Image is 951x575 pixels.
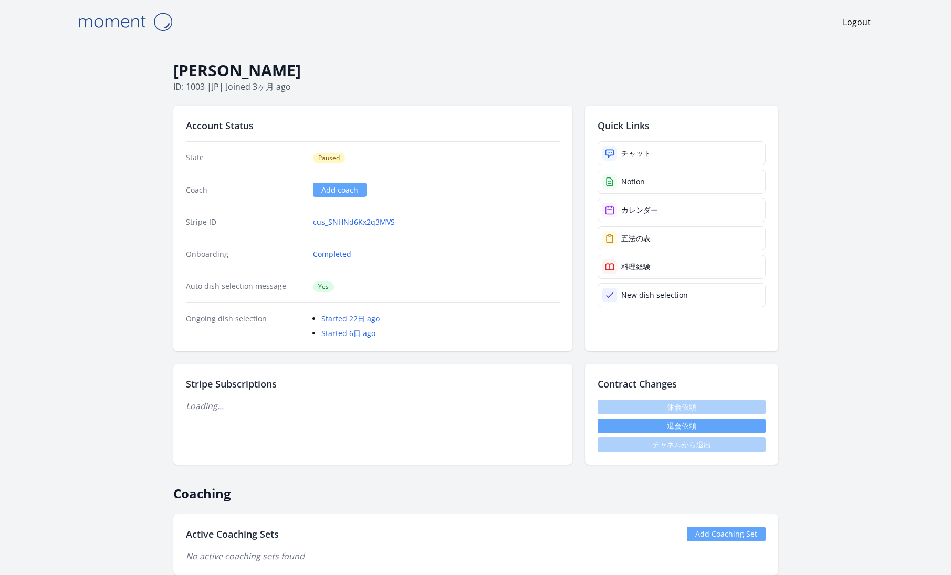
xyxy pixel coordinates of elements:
[313,249,351,259] a: Completed
[598,255,766,279] a: 料理経験
[186,118,560,133] h2: Account Status
[313,281,334,292] span: Yes
[843,16,871,28] a: Logout
[186,400,560,412] p: Loading...
[621,205,658,215] div: カレンダー
[621,176,645,187] div: Notion
[186,550,766,562] p: No active coaching sets found
[621,262,651,272] div: 料理経験
[598,400,766,414] span: 休会依頼
[598,377,766,391] h2: Contract Changes
[621,233,651,244] div: 五法の表
[598,170,766,194] a: Notion
[598,198,766,222] a: カレンダー
[313,183,367,197] a: Add coach
[186,217,305,227] dt: Stripe ID
[598,419,766,433] button: 退会依頼
[173,60,778,80] h1: [PERSON_NAME]
[173,477,778,501] h2: Coaching
[687,527,766,541] a: Add Coaching Set
[72,8,177,35] img: Moment
[186,313,305,339] dt: Ongoing dish selection
[621,290,688,300] div: New dish selection
[598,283,766,307] a: New dish selection
[186,527,279,541] h2: Active Coaching Sets
[186,185,305,195] dt: Coach
[598,226,766,250] a: 五法の表
[212,81,219,92] span: jp
[621,148,651,159] div: チャット
[173,80,778,93] p: ID: 1003 | | Joined 3ヶ月 ago
[186,281,305,292] dt: Auto dish selection message
[598,141,766,165] a: チャット
[321,313,380,323] a: Started 22日 ago
[186,377,560,391] h2: Stripe Subscriptions
[186,152,305,163] dt: State
[186,249,305,259] dt: Onboarding
[313,153,345,163] span: Paused
[321,328,375,338] a: Started 6日 ago
[313,217,395,227] a: cus_SNHNd6Kx2q3MVS
[598,437,766,452] span: チャネルから退出
[598,118,766,133] h2: Quick Links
